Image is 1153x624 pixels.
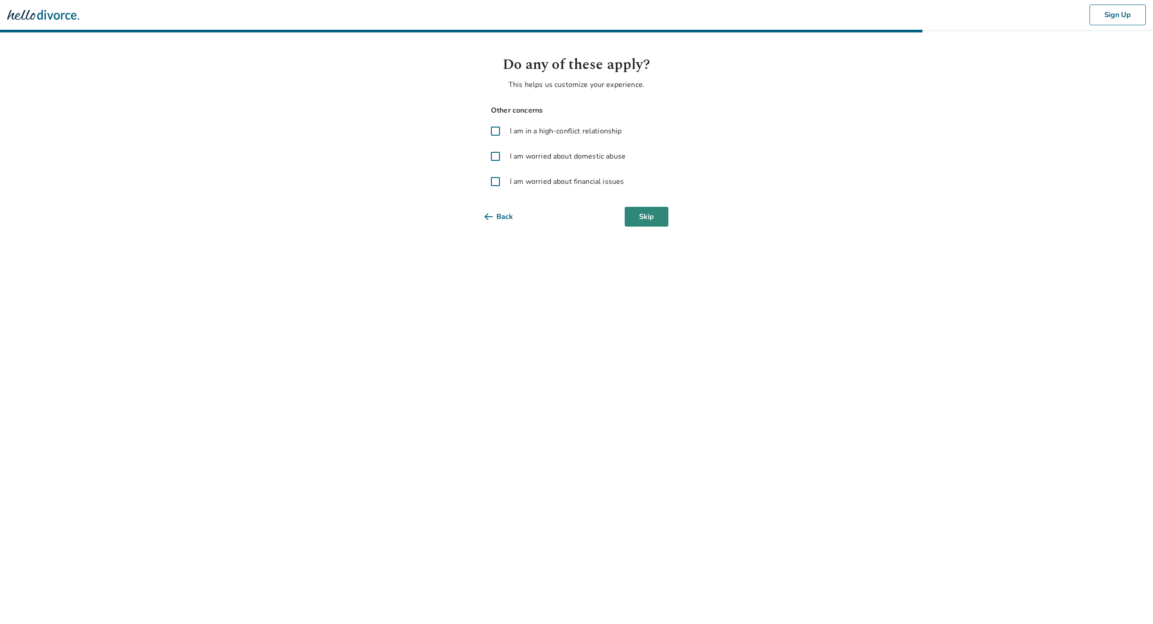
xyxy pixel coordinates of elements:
[7,6,79,24] img: Hello Divorce Logo
[485,54,668,76] h1: Do any of these apply?
[510,151,626,162] span: I am worried about domestic abuse
[1108,581,1153,624] iframe: Chat Widget
[510,176,624,187] span: I am worried about financial issues
[485,79,668,90] p: This helps us customize your experience.
[625,207,668,227] button: Skip
[485,105,668,117] span: Other concerns
[1089,5,1146,25] button: Sign Up
[510,126,622,137] span: I am in a high-conflict relationship
[485,207,527,227] button: Back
